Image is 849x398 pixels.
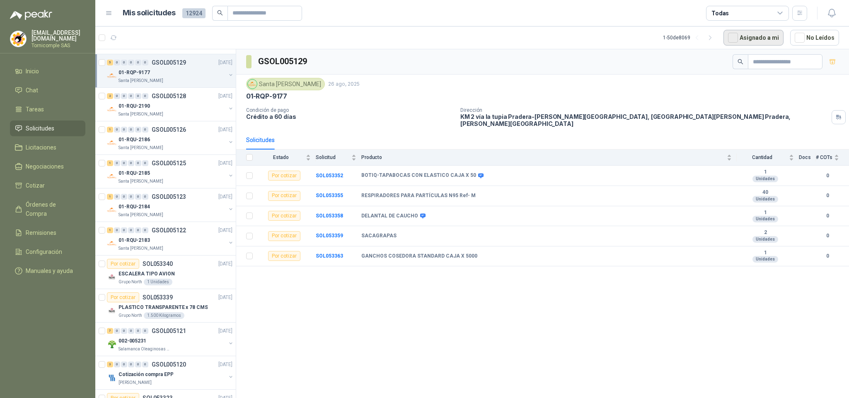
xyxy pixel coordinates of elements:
[26,143,56,152] span: Licitaciones
[107,359,234,386] a: 3 0 0 0 0 0 GSOL005120[DATE] Company LogoCotización compra EPP[PERSON_NAME]
[10,263,85,279] a: Manuales y ayuda
[152,328,186,334] p: GSOL005121
[268,211,300,221] div: Por cotizar
[119,371,173,379] p: Cotización compra EPP
[26,105,44,114] span: Tareas
[218,92,232,100] p: [DATE]
[26,228,56,237] span: Remisiones
[316,150,361,166] th: Solicitud
[128,227,134,233] div: 0
[142,227,148,233] div: 0
[135,227,141,233] div: 0
[121,60,127,65] div: 0
[114,127,120,133] div: 0
[10,140,85,155] a: Licitaciones
[26,181,45,190] span: Cotizar
[218,361,232,369] p: [DATE]
[119,169,150,177] p: 01-RQU-2185
[121,194,127,200] div: 0
[816,172,839,180] b: 0
[10,101,85,117] a: Tareas
[218,227,232,234] p: [DATE]
[107,272,117,282] img: Company Logo
[218,327,232,335] p: [DATE]
[816,154,832,160] span: # COTs
[121,93,127,99] div: 0
[316,154,350,160] span: Solicitud
[119,379,152,386] p: [PERSON_NAME]
[816,232,839,240] b: 0
[121,227,127,233] div: 0
[114,227,120,233] div: 0
[10,178,85,193] a: Cotizar
[737,154,787,160] span: Cantidad
[816,192,839,200] b: 0
[152,227,186,233] p: GSOL005122
[737,250,794,256] b: 1
[26,67,39,76] span: Inicio
[143,294,173,300] p: SOL053339
[107,225,234,252] a: 1 0 0 0 0 0 GSOL005122[DATE] Company Logo01-RQU-2183Santa [PERSON_NAME]
[316,193,343,198] b: SOL053355
[107,171,117,181] img: Company Logo
[135,93,141,99] div: 0
[218,260,232,268] p: [DATE]
[119,77,163,84] p: Santa [PERSON_NAME]
[119,111,163,118] p: Santa [PERSON_NAME]
[107,362,113,367] div: 3
[737,150,799,166] th: Cantidad
[107,192,234,218] a: 1 0 0 0 0 0 GSOL005123[DATE] Company Logo01-RQU-2184Santa [PERSON_NAME]
[316,233,343,239] a: SOL053359
[121,362,127,367] div: 0
[663,31,717,44] div: 1 - 50 de 8069
[737,169,794,176] b: 1
[26,247,62,256] span: Configuración
[316,213,343,219] a: SOL053358
[119,312,142,319] p: Grupo North
[107,71,117,81] img: Company Logo
[816,212,839,220] b: 0
[10,159,85,174] a: Negociaciones
[316,253,343,259] a: SOL053363
[135,362,141,367] div: 0
[26,266,73,275] span: Manuales y ayuda
[737,189,794,196] b: 40
[142,127,148,133] div: 0
[143,261,173,267] p: SOL053340
[738,59,743,65] span: search
[258,150,316,166] th: Estado
[119,203,150,211] p: 01-RQU-2184
[114,362,120,367] div: 0
[361,172,476,179] b: BOTIQ-TAPABOCAS CON ELASTICO CAJA X 50
[142,194,148,200] div: 0
[144,279,172,285] div: 1 Unidades
[128,362,134,367] div: 0
[752,256,778,263] div: Unidades
[107,104,117,114] img: Company Logo
[723,30,784,46] button: Asignado a mi
[328,80,360,88] p: 26 ago, 2025
[10,10,52,20] img: Logo peakr
[816,252,839,260] b: 0
[258,55,308,68] h3: GSOL005129
[10,244,85,260] a: Configuración
[268,171,300,181] div: Por cotizar
[114,160,120,166] div: 0
[121,160,127,166] div: 0
[752,216,778,222] div: Unidades
[10,31,26,47] img: Company Logo
[119,270,175,278] p: ESCALERA TIPO AVION
[31,30,85,41] p: [EMAIL_ADDRESS][DOMAIN_NAME]
[10,225,85,241] a: Remisiones
[737,229,794,236] b: 2
[119,136,150,144] p: 01-RQU-2186
[268,191,300,201] div: Por cotizar
[128,60,134,65] div: 0
[182,8,206,18] span: 12924
[316,173,343,178] a: SOL053352
[26,124,54,133] span: Solicitudes
[142,60,148,65] div: 0
[107,60,113,65] div: 5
